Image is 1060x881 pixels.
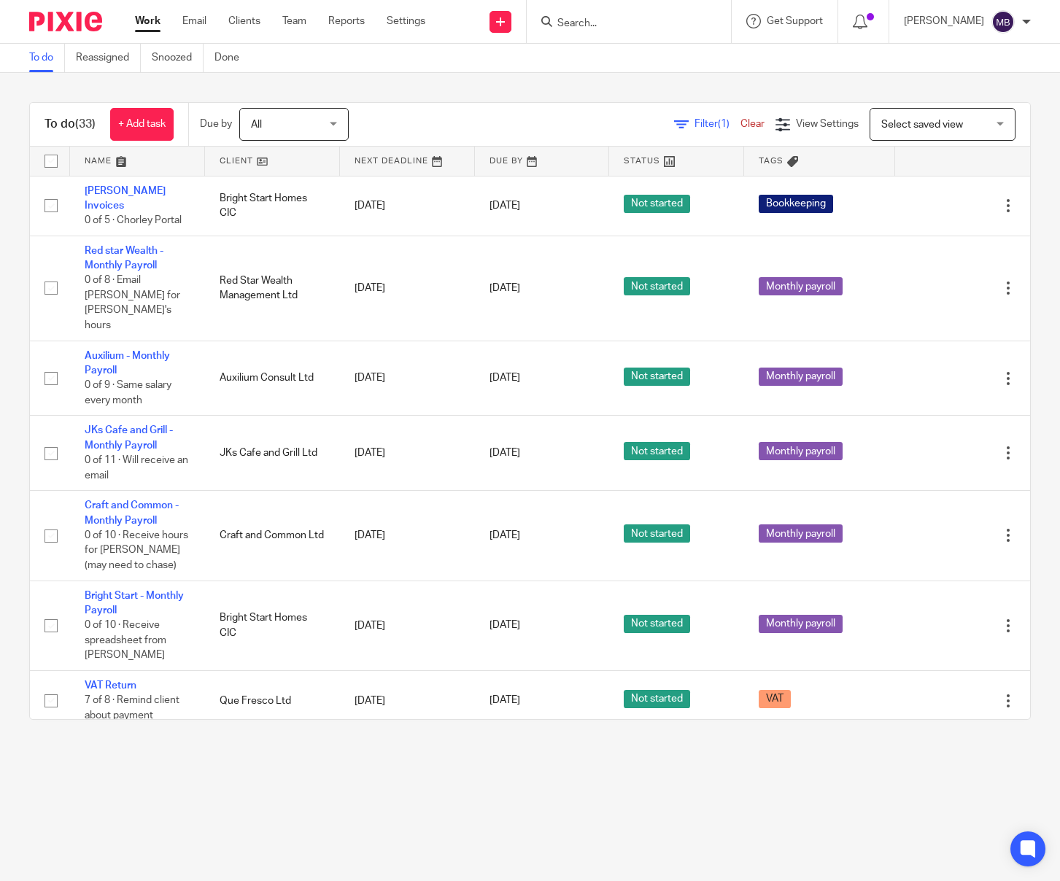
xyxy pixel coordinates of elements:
td: [DATE] [340,176,475,236]
span: Select saved view [881,120,963,130]
span: Bookkeeping [759,195,833,213]
span: Monthly payroll [759,615,843,633]
span: [DATE] [490,530,520,540]
span: [DATE] [490,621,520,631]
span: 0 of 8 · Email [PERSON_NAME] for [PERSON_NAME]'s hours [85,276,180,331]
a: VAT Return [85,680,136,691]
td: [DATE] [340,236,475,341]
p: [PERSON_NAME] [904,14,984,28]
td: Craft and Common Ltd [205,491,340,581]
span: 0 of 10 · Receive hours for [PERSON_NAME] (may need to chase) [85,530,188,570]
td: JKs Cafe and Grill Ltd [205,416,340,491]
a: Auxilium - Monthly Payroll [85,351,170,376]
td: Bright Start Homes CIC [205,581,340,670]
span: Not started [624,195,690,213]
a: Red star Wealth - Monthly Payroll [85,246,163,271]
span: VAT [759,690,791,708]
a: Reports [328,14,365,28]
p: Due by [200,117,232,131]
td: [DATE] [340,491,475,581]
span: [DATE] [490,201,520,211]
a: Clients [228,14,260,28]
a: Work [135,14,160,28]
span: Not started [624,368,690,386]
span: Monthly payroll [759,442,843,460]
td: [DATE] [340,581,475,670]
span: 0 of 11 · Will receive an email [85,455,188,481]
td: [DATE] [340,416,475,491]
a: Team [282,14,306,28]
span: All [251,120,262,130]
a: Craft and Common - Monthly Payroll [85,500,179,525]
a: + Add task [110,108,174,141]
span: Monthly payroll [759,277,843,295]
a: Settings [387,14,425,28]
span: [DATE] [490,283,520,293]
td: [DATE] [340,670,475,730]
span: Monthly payroll [759,368,843,386]
span: Tags [759,157,784,165]
img: svg%3E [991,10,1015,34]
span: Filter [695,119,740,129]
span: [DATE] [490,448,520,458]
span: 0 of 9 · Same salary every month [85,381,171,406]
a: Reassigned [76,44,141,72]
a: Done [214,44,250,72]
td: [DATE] [340,341,475,416]
a: To do [29,44,65,72]
a: Bright Start - Monthly Payroll [85,591,184,616]
span: View Settings [796,119,859,129]
h1: To do [45,117,96,132]
input: Search [556,18,687,31]
td: Auxilium Consult Ltd [205,341,340,416]
span: 7 of 8 · Remind client about payment [85,696,179,721]
span: Monthly payroll [759,524,843,543]
a: Snoozed [152,44,204,72]
a: Clear [740,119,765,129]
a: Email [182,14,206,28]
span: 0 of 5 · Chorley Portal [85,215,182,225]
span: Not started [624,524,690,543]
a: JKs Cafe and Grill - Monthly Payroll [85,425,173,450]
td: Red Star Wealth Management Ltd [205,236,340,341]
span: (1) [718,119,730,129]
span: (33) [75,118,96,130]
img: Pixie [29,12,102,31]
a: [PERSON_NAME] Invoices [85,186,166,211]
span: Get Support [767,16,823,26]
span: Not started [624,277,690,295]
span: Not started [624,442,690,460]
span: [DATE] [490,696,520,706]
span: Not started [624,615,690,633]
td: Que Fresco Ltd [205,670,340,730]
span: 0 of 10 · Receive spreadsheet from [PERSON_NAME] [85,620,166,660]
span: Not started [624,690,690,708]
span: [DATE] [490,373,520,383]
td: Bright Start Homes CIC [205,176,340,236]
